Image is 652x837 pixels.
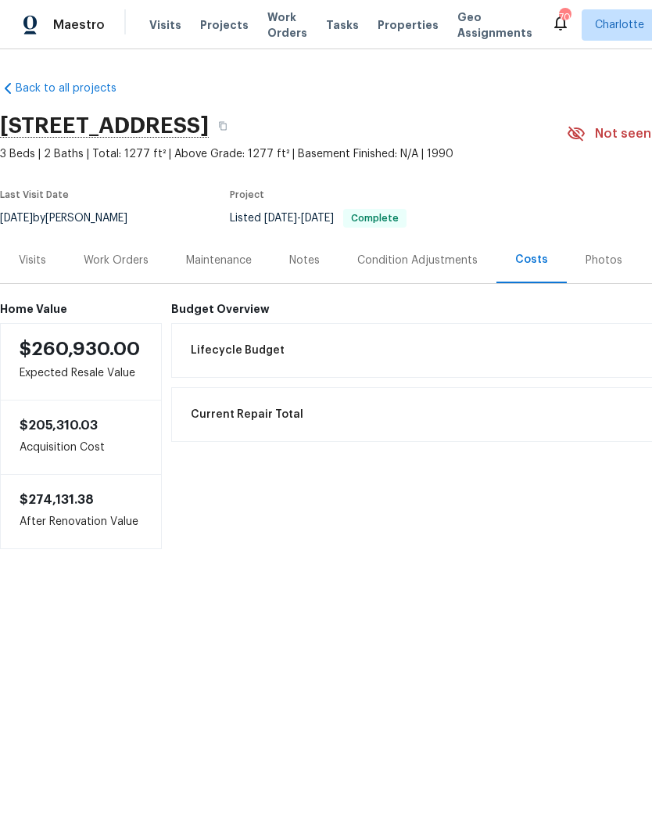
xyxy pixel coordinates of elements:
[457,9,532,41] span: Geo Assignments
[20,419,98,432] span: $205,310.03
[20,339,140,358] span: $260,930.00
[378,17,439,33] span: Properties
[191,407,303,422] span: Current Repair Total
[264,213,334,224] span: -
[559,9,570,25] div: 70
[595,17,644,33] span: Charlotte
[515,252,548,268] div: Costs
[230,213,407,224] span: Listed
[230,190,264,199] span: Project
[186,253,252,268] div: Maintenance
[19,253,46,268] div: Visits
[53,17,105,33] span: Maestro
[586,253,622,268] div: Photos
[326,20,359,31] span: Tasks
[289,253,320,268] div: Notes
[149,17,181,33] span: Visits
[191,343,285,358] span: Lifecycle Budget
[84,253,149,268] div: Work Orders
[20,494,94,506] span: $274,131.38
[264,213,297,224] span: [DATE]
[200,17,249,33] span: Projects
[209,112,237,140] button: Copy Address
[345,214,405,223] span: Complete
[267,9,307,41] span: Work Orders
[301,213,334,224] span: [DATE]
[357,253,478,268] div: Condition Adjustments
